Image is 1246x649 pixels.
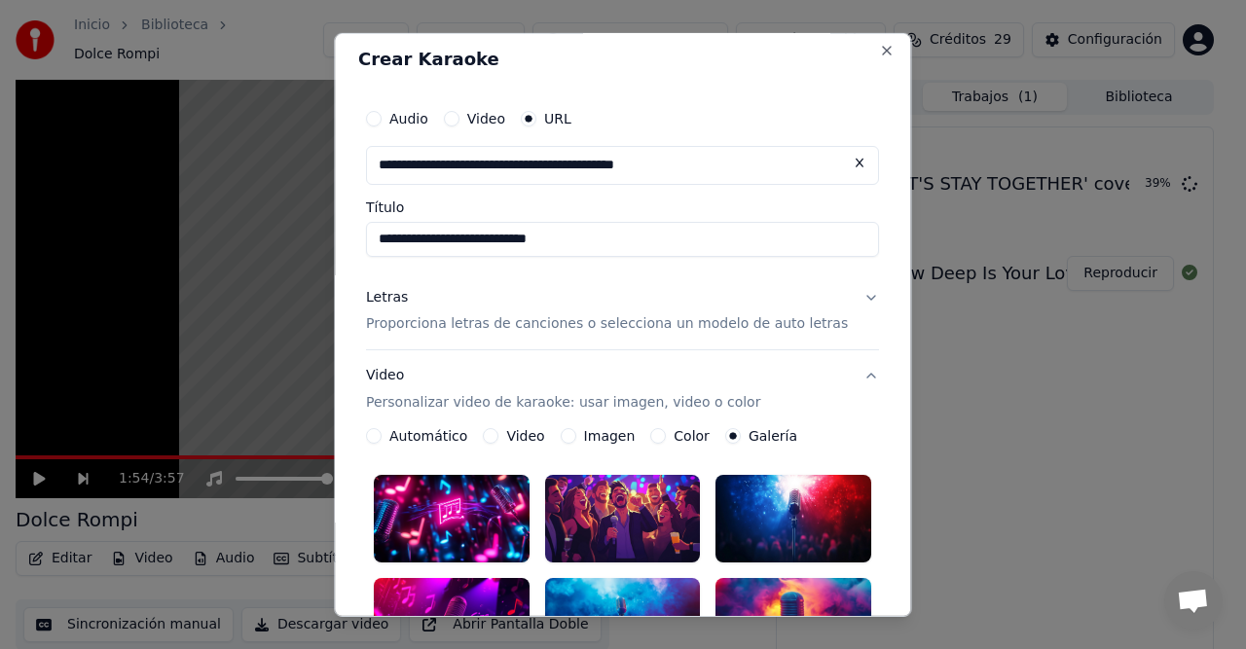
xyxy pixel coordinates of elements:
div: Letras [366,287,408,306]
label: Color [675,429,711,443]
label: Galería [749,429,797,443]
button: VideoPersonalizar video de karaoke: usar imagen, video o color [366,350,879,428]
label: Video [507,429,545,443]
h2: Crear Karaoke [358,50,887,67]
div: Video [366,366,760,413]
label: Título [366,199,879,213]
label: Video [467,111,505,125]
p: Proporciona letras de canciones o selecciona un modelo de auto letras [366,314,848,334]
label: Audio [389,111,428,125]
button: LetrasProporciona letras de canciones o selecciona un modelo de auto letras [366,271,879,349]
p: Personalizar video de karaoke: usar imagen, video o color [366,393,760,413]
label: URL [544,111,571,125]
label: Imagen [584,429,636,443]
label: Automático [389,429,467,443]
